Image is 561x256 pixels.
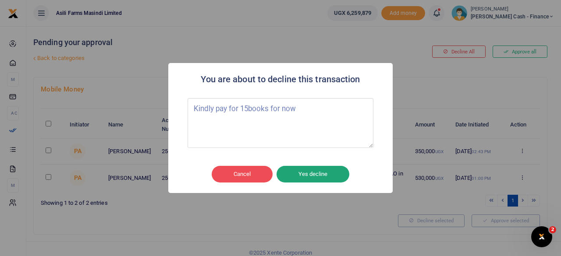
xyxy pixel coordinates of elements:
[201,72,360,87] h2: You are about to decline this transaction
[277,166,349,182] button: Yes decline
[188,98,373,148] textarea: Type your message here
[212,166,273,182] button: Cancel
[549,226,556,233] span: 2
[531,226,552,247] iframe: Intercom live chat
